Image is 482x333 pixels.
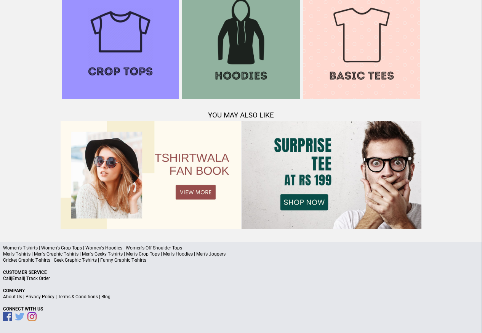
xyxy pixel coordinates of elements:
[3,269,479,275] p: Customer Service
[3,257,479,263] p: Cricket Graphic T-shirts | Geek Graphic T-shirts | Funny Graphic T-shirts |
[58,294,98,299] a: Terms & Conditions
[3,288,479,294] p: Company
[3,306,479,312] p: Connect With Us
[26,294,54,299] a: Privacy Policy
[3,245,479,251] p: Women's T-shirts | Women's Crop Tops | Women's Hoodies | Women's Off Shoulder Tops
[3,294,479,300] p: | | |
[12,276,24,281] a: Email
[3,294,22,299] a: About Us
[101,294,110,299] a: Blog
[3,276,11,281] a: Call
[3,251,479,257] p: Men's T-shirts | Men's Graphic T-shirts | Men's Geeky T-shirts | Men's Crop Tops | Men's Hoodies ...
[3,275,479,282] p: | |
[208,111,274,119] span: YOU MAY ALSO LIKE
[26,276,50,281] a: Track Order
